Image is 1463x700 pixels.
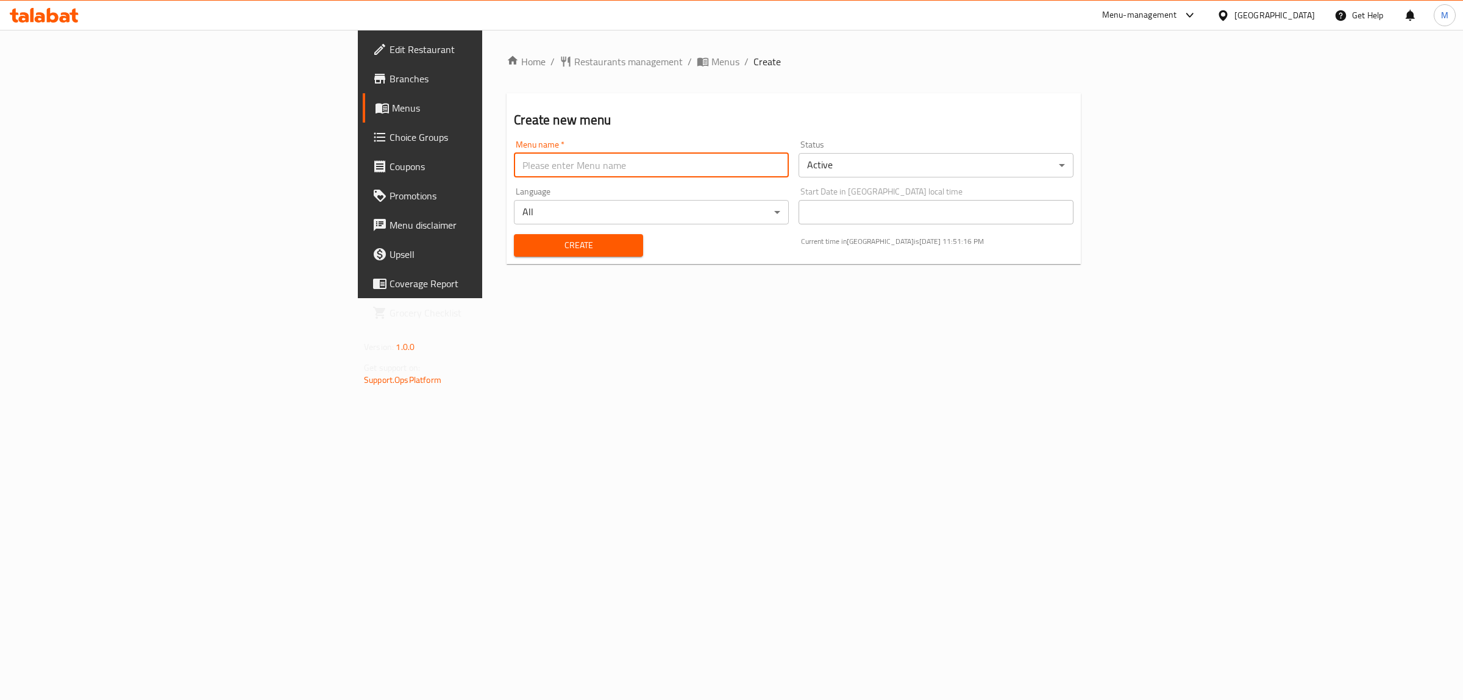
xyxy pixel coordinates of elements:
[514,111,1073,129] h2: Create new menu
[514,200,789,224] div: All
[1441,9,1448,22] span: M
[363,210,602,240] a: Menu disclaimer
[390,130,593,145] span: Choice Groups
[514,234,643,257] button: Create
[801,236,1073,247] p: Current time in [GEOGRAPHIC_DATA] is [DATE] 11:51:16 PM
[574,54,683,69] span: Restaurants management
[363,93,602,123] a: Menus
[524,238,633,253] span: Create
[396,339,415,355] span: 1.0.0
[711,54,739,69] span: Menus
[363,123,602,152] a: Choice Groups
[390,247,593,262] span: Upsell
[390,159,593,174] span: Coupons
[390,42,593,57] span: Edit Restaurant
[363,152,602,181] a: Coupons
[363,298,602,327] a: Grocery Checklist
[753,54,781,69] span: Create
[799,153,1073,177] div: Active
[697,54,739,69] a: Menus
[364,360,420,376] span: Get support on:
[514,153,789,177] input: Please enter Menu name
[392,101,593,115] span: Menus
[364,372,441,388] a: Support.OpsPlatform
[1102,8,1177,23] div: Menu-management
[363,181,602,210] a: Promotions
[560,54,683,69] a: Restaurants management
[363,64,602,93] a: Branches
[390,218,593,232] span: Menu disclaimer
[363,240,602,269] a: Upsell
[364,339,394,355] span: Version:
[363,35,602,64] a: Edit Restaurant
[390,71,593,86] span: Branches
[507,54,1081,69] nav: breadcrumb
[390,188,593,203] span: Promotions
[390,305,593,320] span: Grocery Checklist
[390,276,593,291] span: Coverage Report
[1234,9,1315,22] div: [GEOGRAPHIC_DATA]
[744,54,749,69] li: /
[363,269,602,298] a: Coverage Report
[688,54,692,69] li: /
